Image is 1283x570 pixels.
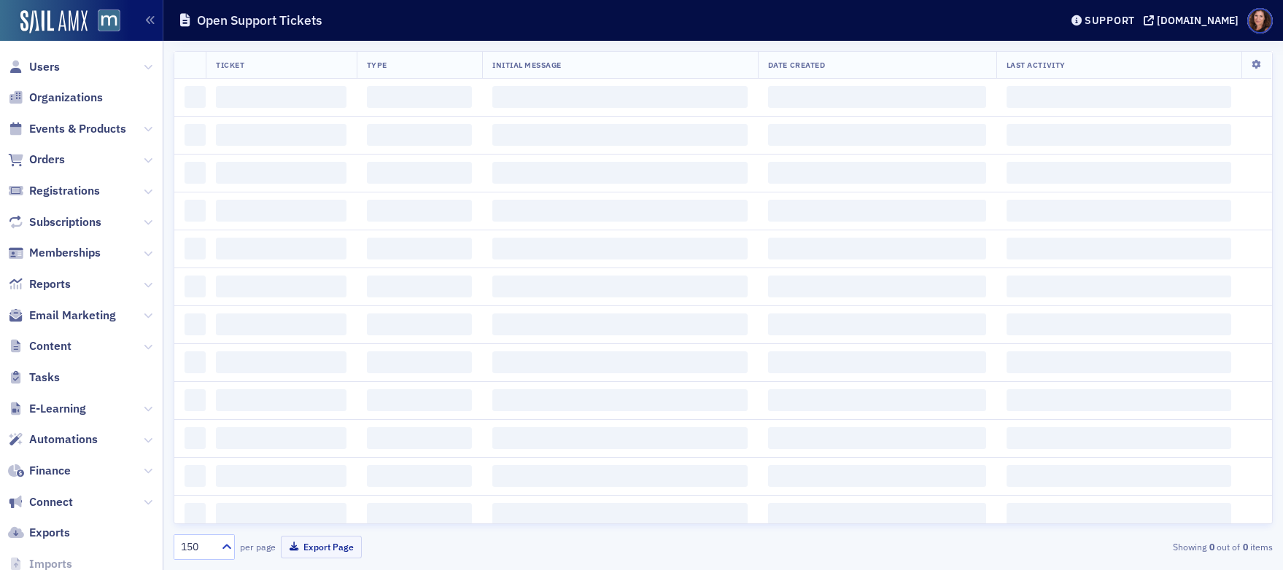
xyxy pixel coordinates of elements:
[367,162,473,184] span: ‌
[1007,465,1231,487] span: ‌
[1247,8,1273,34] span: Profile
[216,313,346,335] span: ‌
[29,59,60,75] span: Users
[185,124,206,146] span: ‌
[281,536,362,558] button: Export Page
[29,494,73,510] span: Connect
[492,465,748,487] span: ‌
[367,86,473,108] span: ‌
[768,313,986,335] span: ‌
[492,427,748,449] span: ‌
[1007,276,1231,297] span: ‌
[768,503,986,525] span: ‌
[768,86,986,108] span: ‌
[8,152,65,168] a: Orders
[492,503,748,525] span: ‌
[185,427,206,449] span: ‌
[768,200,986,222] span: ‌
[216,86,346,108] span: ‌
[88,9,120,34] a: View Homepage
[29,432,98,448] span: Automations
[768,427,986,449] span: ‌
[768,238,986,259] span: ‌
[917,540,1273,553] div: Showing out of items
[216,238,346,259] span: ‌
[8,90,103,106] a: Organizations
[8,432,98,448] a: Automations
[768,276,986,297] span: ‌
[367,503,473,525] span: ‌
[8,183,100,199] a: Registrations
[492,389,748,411] span: ‌
[185,389,206,411] span: ‌
[8,370,60,386] a: Tasks
[8,121,126,137] a: Events & Products
[8,214,101,230] a: Subscriptions
[8,463,71,479] a: Finance
[20,10,88,34] a: SailAMX
[367,465,473,487] span: ‌
[1007,313,1231,335] span: ‌
[768,124,986,146] span: ‌
[185,503,206,525] span: ‌
[367,313,473,335] span: ‌
[185,465,206,487] span: ‌
[1007,86,1231,108] span: ‌
[29,276,71,292] span: Reports
[216,465,346,487] span: ‌
[29,245,101,261] span: Memberships
[1007,200,1231,222] span: ‌
[185,162,206,184] span: ‌
[367,124,473,146] span: ‌
[216,503,346,525] span: ‌
[1240,540,1250,553] strong: 0
[216,162,346,184] span: ‌
[29,525,70,541] span: Exports
[492,124,748,146] span: ‌
[8,245,101,261] a: Memberships
[29,308,116,324] span: Email Marketing
[367,238,473,259] span: ‌
[768,351,986,373] span: ‌
[1007,351,1231,373] span: ‌
[367,427,473,449] span: ‌
[492,162,748,184] span: ‌
[185,86,206,108] span: ‌
[216,276,346,297] span: ‌
[8,276,71,292] a: Reports
[29,90,103,106] span: Organizations
[216,124,346,146] span: ‌
[492,200,748,222] span: ‌
[8,59,60,75] a: Users
[240,540,276,553] label: per page
[1007,124,1231,146] span: ‌
[1007,503,1231,525] span: ‌
[768,60,825,70] span: Date Created
[185,200,206,222] span: ‌
[367,351,473,373] span: ‌
[367,60,387,70] span: Type
[8,338,71,354] a: Content
[29,152,65,168] span: Orders
[492,238,748,259] span: ‌
[216,200,346,222] span: ‌
[29,370,60,386] span: Tasks
[1007,427,1231,449] span: ‌
[216,427,346,449] span: ‌
[8,525,70,541] a: Exports
[768,465,986,487] span: ‌
[29,183,100,199] span: Registrations
[181,539,213,555] div: 150
[1085,14,1135,27] div: Support
[29,214,101,230] span: Subscriptions
[768,389,986,411] span: ‌
[492,276,748,297] span: ‌
[492,313,748,335] span: ‌
[185,351,206,373] span: ‌
[29,463,71,479] span: Finance
[367,200,473,222] span: ‌
[216,60,244,70] span: Ticket
[1007,389,1231,411] span: ‌
[367,276,473,297] span: ‌
[1007,238,1231,259] span: ‌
